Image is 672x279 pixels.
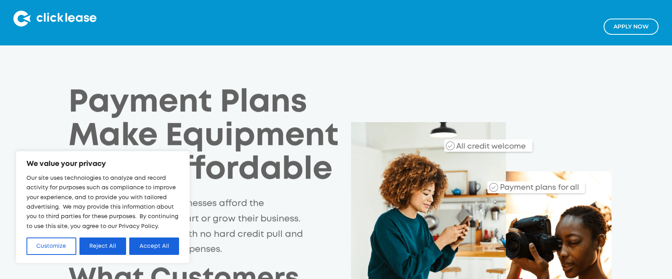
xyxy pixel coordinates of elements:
[604,19,659,35] a: Apply NOw
[79,238,126,255] button: Reject All
[13,11,96,26] img: Clicklease logo
[446,141,455,150] img: Checkmark_callout
[26,238,76,255] button: Customize
[68,86,351,187] h1: Payment Plans Make Equipment More Affordable
[26,176,178,229] span: Our site uses technologies to analyze and record activity for purposes such as compliance to impr...
[26,159,179,169] p: We value your privacy
[497,177,579,193] div: Payment plans for all
[489,183,498,192] img: Checkmark_callout
[129,238,179,255] button: Accept All
[16,151,190,263] div: We value your privacy
[425,136,533,152] div: All credit welcome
